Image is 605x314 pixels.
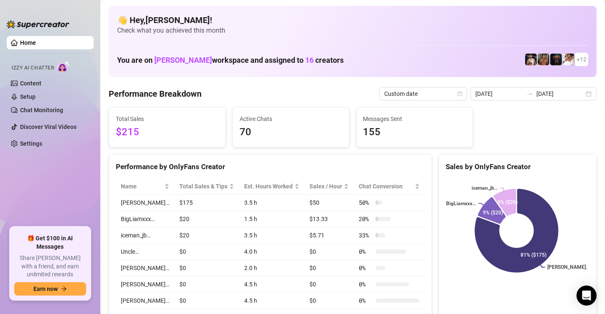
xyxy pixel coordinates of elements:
span: 50 % [359,198,372,207]
span: Sales / Hour [309,182,342,191]
input: Start date [475,89,523,98]
td: [PERSON_NAME]… [116,276,174,293]
span: 33 % [359,231,372,240]
text: BigLiamxxx… [446,201,476,206]
td: [PERSON_NAME]… [116,260,174,276]
th: Sales / Hour [304,178,354,195]
img: logo-BBDzfeDw.svg [7,20,69,28]
td: $0 [304,244,354,260]
td: 4.5 h [239,276,304,293]
td: $20 [174,227,239,244]
td: 3.5 h [239,227,304,244]
img: AI Chatter [57,61,70,73]
td: $0 [304,293,354,309]
img: Jake [563,54,574,65]
td: $0 [174,260,239,276]
td: $0 [174,276,239,293]
td: $5.71 [304,227,354,244]
div: Sales by OnlyFans Creator [446,161,590,172]
div: Est. Hours Worked [244,182,293,191]
td: $20 [174,211,239,227]
h1: You are on workspace and assigned to creators [117,56,344,65]
a: Setup [20,93,36,100]
span: + 12 [577,55,587,64]
span: 70 [240,124,342,140]
span: Check what you achieved this month [117,26,588,35]
td: [PERSON_NAME]… [116,195,174,211]
span: Total Sales [116,114,219,124]
span: [PERSON_NAME] [154,56,212,64]
td: 4.0 h [239,244,304,260]
span: Name [121,182,163,191]
button: Earn nowarrow-right [14,282,86,296]
th: Total Sales & Tips [174,178,239,195]
span: Earn now [33,286,58,292]
td: 3.5 h [239,195,304,211]
span: 20 % [359,214,372,224]
th: Chat Conversion [354,178,424,195]
input: End date [536,89,584,98]
img: Chris [525,54,537,65]
span: 0 % [359,280,372,289]
th: Name [116,178,174,195]
td: $175 [174,195,239,211]
a: Chat Monitoring [20,107,63,113]
td: $0 [304,260,354,276]
span: Izzy AI Chatter [12,64,54,72]
td: 2.0 h [239,260,304,276]
td: $50 [304,195,354,211]
a: Content [20,80,41,87]
td: Uncle… [116,244,174,260]
img: Muscled [550,54,562,65]
span: swap-right [526,90,533,97]
div: Open Intercom Messenger [577,286,597,306]
span: 0 % [359,263,372,273]
td: 1.5 h [239,211,304,227]
span: 🎁 Get $100 in AI Messages [14,234,86,251]
div: Performance by OnlyFans Creator [116,161,425,172]
td: 4.5 h [239,293,304,309]
span: Total Sales & Tips [179,182,227,191]
img: BigLiamxxx [538,54,549,65]
td: [PERSON_NAME]… [116,293,174,309]
span: 155 [363,124,466,140]
td: $13.33 [304,211,354,227]
td: $0 [174,244,239,260]
a: Home [20,39,36,46]
td: $0 [304,276,354,293]
span: 0 % [359,296,372,305]
span: Messages Sent [363,114,466,124]
text: iceman_jb… [472,185,498,191]
span: Chat Conversion [359,182,413,191]
span: 0 % [359,247,372,256]
span: Custom date [384,88,462,100]
span: $215 [116,124,219,140]
text: [PERSON_NAME]… [547,265,589,270]
a: Discover Viral Videos [20,124,77,130]
span: calendar [457,91,462,96]
span: 16 [305,56,314,64]
span: Share [PERSON_NAME] with a friend, and earn unlimited rewards [14,254,86,279]
td: iceman_jb… [116,227,174,244]
span: to [526,90,533,97]
h4: Performance Breakdown [109,88,202,100]
span: arrow-right [61,286,67,292]
td: $0 [174,293,239,309]
td: BigLiamxxx… [116,211,174,227]
h4: 👋 Hey, [PERSON_NAME] ! [117,14,588,26]
a: Settings [20,140,42,147]
span: Active Chats [240,114,342,124]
